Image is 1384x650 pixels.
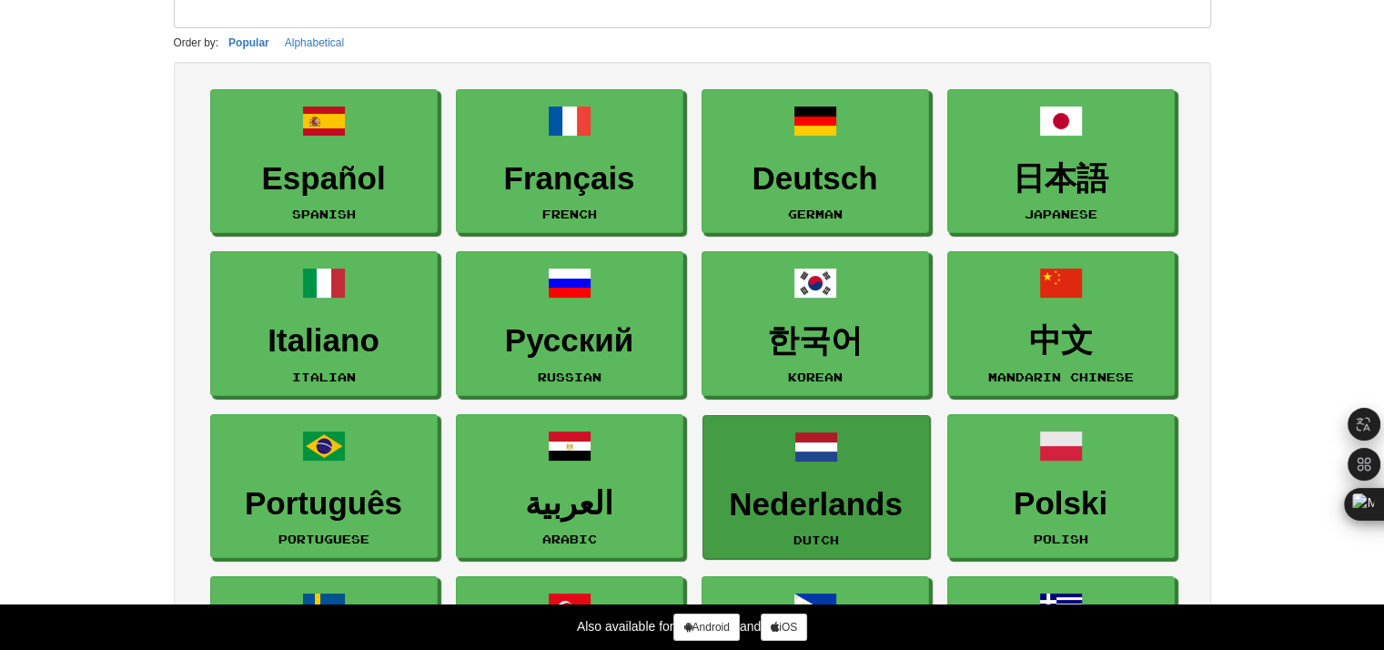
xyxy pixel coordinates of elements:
a: iOS [761,614,807,641]
small: Spanish [292,208,356,220]
small: Polish [1034,533,1088,545]
button: Popular [223,33,275,53]
a: EspañolSpanish [210,89,438,234]
h3: Русский [466,323,673,359]
small: German [788,208,843,220]
a: PortuguêsPortuguese [210,414,438,559]
h3: Nederlands [712,487,920,523]
h3: Português [220,486,428,522]
small: Italian [292,371,356,383]
small: Order by: [174,36,219,49]
h3: Français [466,161,673,197]
a: 中文Mandarin Chinese [947,251,1175,396]
button: Alphabetical [279,33,349,53]
a: 日本語Japanese [947,89,1175,234]
h3: 日本語 [957,161,1165,197]
h3: Español [220,161,428,197]
small: French [542,208,597,220]
small: Japanese [1025,208,1097,220]
small: Mandarin Chinese [988,371,1134,383]
h3: Italiano [220,323,428,359]
a: ItalianoItalian [210,251,438,396]
small: Korean [788,371,843,383]
h3: Deutsch [712,161,919,197]
small: Dutch [793,533,839,546]
a: PolskiPolish [947,414,1175,559]
small: Russian [538,371,601,383]
h3: العربية [466,486,673,522]
a: العربيةArabic [456,414,683,559]
small: Arabic [542,533,597,545]
h3: 한국어 [712,323,919,359]
small: Portuguese [278,533,369,545]
h3: Polski [957,486,1165,522]
a: 한국어Korean [702,251,929,396]
a: FrançaisFrench [456,89,683,234]
a: DeutschGerman [702,89,929,234]
a: NederlandsDutch [702,415,930,560]
a: Android [673,614,739,641]
h3: 中文 [957,323,1165,359]
a: РусскийRussian [456,251,683,396]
